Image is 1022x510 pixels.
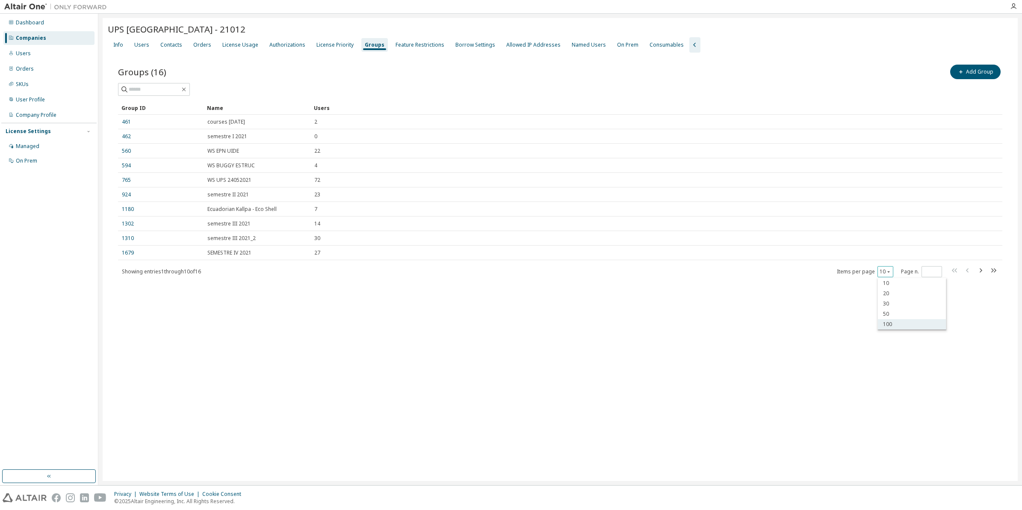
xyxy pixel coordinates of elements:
[16,143,39,150] div: Managed
[52,493,61,502] img: facebook.svg
[207,119,245,125] span: courses [DATE]
[207,101,307,115] div: Name
[207,235,256,242] span: semestre III 2021_2
[118,66,166,78] span: Groups (16)
[316,42,354,48] div: License Priority
[193,42,211,48] div: Orders
[455,42,495,48] div: Borrow Settings
[160,42,182,48] div: Contacts
[650,42,684,48] div: Consumables
[207,133,247,140] span: semestre I 2021
[122,206,134,213] a: 1180
[16,96,45,103] div: User Profile
[114,491,139,498] div: Privacy
[314,206,317,213] span: 7
[314,235,320,242] span: 30
[16,50,31,57] div: Users
[837,266,893,277] span: Items per page
[122,177,131,184] a: 765
[113,42,123,48] div: Info
[207,191,249,198] span: semestre II 2021
[314,162,317,169] span: 4
[314,119,317,125] span: 2
[94,493,106,502] img: youtube.svg
[16,65,34,72] div: Orders
[901,266,942,277] span: Page n.
[365,42,384,48] div: Groups
[314,249,320,256] span: 27
[122,220,134,227] a: 1302
[108,23,245,35] span: UPS [GEOGRAPHIC_DATA] - 21012
[66,493,75,502] img: instagram.svg
[207,220,251,227] span: semestre III 2021
[572,42,606,48] div: Named Users
[16,112,56,119] div: Company Profile
[139,491,202,498] div: Website Terms of Use
[950,65,1001,79] button: Add Group
[122,133,131,140] a: 462
[207,148,239,154] span: WS EPN UIDE
[202,491,246,498] div: Cookie Consent
[122,249,134,256] a: 1679
[207,162,255,169] span: WS BUGGY ESTRUC
[878,319,946,329] div: 100
[506,42,561,48] div: Allowed IP Addresses
[617,42,638,48] div: On Prem
[207,249,251,256] span: SEMESTRE IV 2021
[114,498,246,505] p: © 2025 Altair Engineering, Inc. All Rights Reserved.
[16,19,44,26] div: Dashboard
[880,268,891,275] button: 10
[207,206,277,213] span: Ecuadorian Kallpa - Eco Shell
[122,268,201,275] span: Showing entries 1 through 10 of 16
[314,101,978,115] div: Users
[122,191,131,198] a: 924
[134,42,149,48] div: Users
[222,42,258,48] div: License Usage
[207,177,251,184] span: WS UPS 24052021
[122,235,134,242] a: 1310
[121,101,200,115] div: Group ID
[122,148,131,154] a: 560
[16,81,29,88] div: SKUs
[878,299,946,309] div: 30
[314,220,320,227] span: 14
[314,133,317,140] span: 0
[396,42,444,48] div: Feature Restrictions
[314,191,320,198] span: 23
[878,288,946,299] div: 20
[122,162,131,169] a: 594
[16,157,37,164] div: On Prem
[6,128,51,135] div: License Settings
[16,35,46,42] div: Companies
[314,177,320,184] span: 72
[122,119,131,125] a: 461
[878,309,946,319] div: 50
[4,3,111,11] img: Altair One
[80,493,89,502] img: linkedin.svg
[878,278,946,288] div: 10
[314,148,320,154] span: 22
[3,493,47,502] img: altair_logo.svg
[269,42,305,48] div: Authorizations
